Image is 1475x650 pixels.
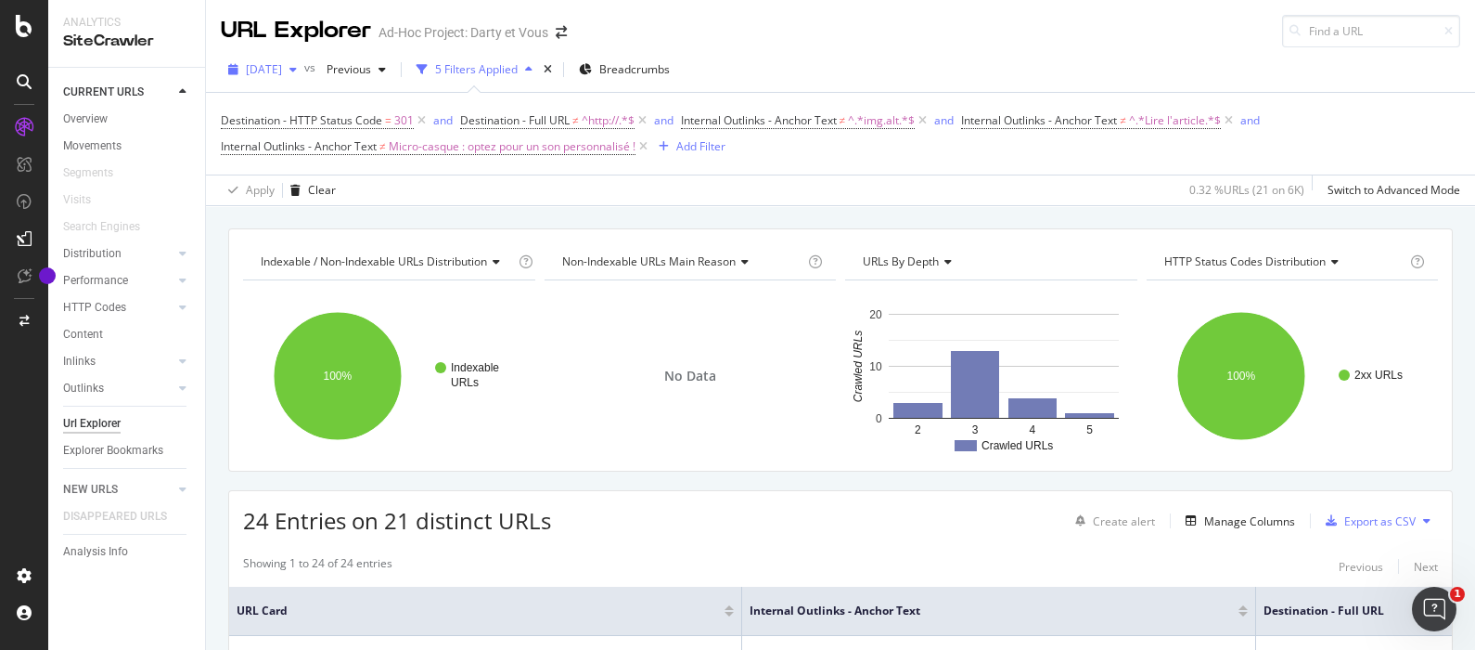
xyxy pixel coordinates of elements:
a: Segments [63,163,132,183]
a: NEW URLS [63,480,173,500]
span: Internal Outlinks - Anchor Text [221,138,377,154]
h4: URLs by Depth [859,247,1121,277]
button: Add Filter [651,136,725,158]
button: Export as CSV [1318,506,1416,536]
text: 3 [972,423,979,436]
div: HTTP Codes [63,298,126,318]
div: and [654,112,673,128]
span: Internal Outlinks - Anchor Text [681,112,837,128]
span: Previous [319,61,371,77]
div: Inlinks [63,352,96,371]
div: arrow-right-arrow-left [556,26,567,39]
text: 4 [1030,423,1036,436]
div: Export as CSV [1344,513,1416,529]
h4: Indexable / Non-Indexable URLs Distribution [257,247,515,277]
span: Micro-casque : optez pour un son personnalisé ! [389,134,635,160]
div: 5 Filters Applied [435,61,518,77]
text: 10 [869,360,882,373]
a: Movements [63,136,192,156]
span: 2025 Aug. 4th [246,61,282,77]
button: Breadcrumbs [571,55,677,84]
span: 301 [394,108,414,134]
div: and [433,112,453,128]
div: Showing 1 to 24 of 24 entries [243,555,392,578]
span: URL Card [237,603,720,619]
div: Movements [63,136,122,156]
button: and [1240,111,1260,129]
text: 20 [869,308,882,321]
a: Url Explorer [63,414,192,434]
input: Find a URL [1282,15,1460,47]
text: 5 [1086,423,1093,436]
div: Analytics [63,15,190,31]
button: 5 Filters Applied [409,55,540,84]
div: Overview [63,110,108,129]
div: Outlinks [63,379,104,398]
a: Overview [63,110,192,129]
span: Breadcrumbs [599,61,670,77]
text: 100% [324,370,353,383]
svg: A chart. [845,295,1133,457]
button: and [654,111,673,129]
div: Url Explorer [63,414,121,434]
div: Create alert [1093,513,1155,529]
span: ≠ [840,112,846,128]
button: Switch to Advanced Mode [1320,175,1460,205]
button: [DATE] [221,55,304,84]
div: and [934,112,954,128]
span: ≠ [379,138,386,154]
span: 1 [1450,587,1465,602]
span: 24 Entries on 21 distinct URLs [243,505,551,536]
span: URLs by Depth [863,253,939,269]
div: DISAPPEARED URLS [63,507,167,526]
iframe: Intercom live chat [1412,587,1456,631]
div: and [1240,112,1260,128]
text: URLs [451,376,479,389]
svg: A chart. [243,295,531,457]
span: = [385,112,391,128]
div: NEW URLS [63,480,118,500]
a: Visits [63,190,109,210]
div: Previous [1339,559,1383,575]
span: ≠ [1120,112,1126,128]
a: Explorer Bookmarks [63,441,192,461]
span: ≠ [572,112,579,128]
span: Destination - Full URL [460,112,570,128]
div: Distribution [63,244,122,264]
span: ^.*img.alt.*$ [848,108,915,134]
button: Manage Columns [1178,510,1295,532]
span: vs [304,59,319,75]
div: Clear [308,182,336,198]
a: HTTP Codes [63,298,173,318]
button: and [934,111,954,129]
span: No Data [664,367,716,385]
div: Tooltip anchor [39,267,56,284]
span: Destination - HTTP Status Code [221,112,382,128]
button: Clear [283,175,336,205]
div: times [540,60,556,79]
button: Next [1414,555,1438,578]
text: 2 [915,423,921,436]
h4: Non-Indexable URLs Main Reason [558,247,805,277]
text: Indexable [451,361,499,374]
a: DISAPPEARED URLS [63,507,186,526]
span: Internal Outlinks - Anchor Text [750,603,1210,619]
div: URL Explorer [221,15,371,46]
span: Non-Indexable URLs Main Reason [562,253,736,269]
div: SiteCrawler [63,31,190,52]
div: Apply [246,182,275,198]
button: Apply [221,175,275,205]
div: Content [63,325,103,344]
div: CURRENT URLS [63,83,144,102]
div: Ad-Hoc Project: Darty et Vous [378,23,548,42]
div: Performance [63,271,128,291]
div: 0.32 % URLs ( 21 on 6K ) [1189,182,1304,198]
text: Crawled URLs [852,331,865,402]
span: ^.*Lire l'article.*$ [1129,108,1221,134]
span: ^http://.*$ [582,108,635,134]
h4: HTTP Status Codes Distribution [1161,247,1407,277]
div: Visits [63,190,91,210]
div: A chart. [1147,295,1434,457]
